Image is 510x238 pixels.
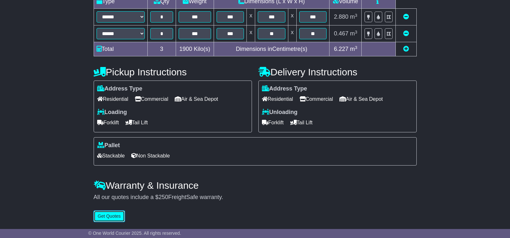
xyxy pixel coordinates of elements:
[262,85,307,92] label: Address Type
[339,94,383,104] span: Air & Sea Depot
[262,94,293,104] span: Residential
[176,42,214,56] td: Kilo(s)
[94,180,417,191] h4: Warranty & Insurance
[262,109,298,116] label: Unloading
[131,151,170,161] span: Non Stackable
[350,30,357,37] span: m
[97,85,143,92] label: Address Type
[350,46,357,52] span: m
[147,42,176,56] td: 3
[258,67,417,77] h4: Delivery Instructions
[125,118,148,128] span: Tail Lift
[97,151,125,161] span: Stackable
[403,30,409,37] a: Remove this item
[334,30,348,37] span: 0.467
[97,94,128,104] span: Residential
[262,118,284,128] span: Forklift
[88,231,181,236] span: © One World Courier 2025. All rights reserved.
[288,25,296,42] td: x
[355,30,357,34] sup: 3
[97,118,119,128] span: Forklift
[355,13,357,18] sup: 3
[179,46,192,52] span: 1900
[300,94,333,104] span: Commercial
[355,45,357,50] sup: 3
[290,118,313,128] span: Tail Lift
[350,14,357,20] span: m
[403,14,409,20] a: Remove this item
[94,42,147,56] td: Total
[247,9,255,25] td: x
[247,25,255,42] td: x
[214,42,329,56] td: Dimensions in Centimetre(s)
[97,142,120,149] label: Pallet
[288,9,296,25] td: x
[97,109,127,116] label: Loading
[94,211,125,222] button: Get Quotes
[334,14,348,20] span: 2.880
[94,67,252,77] h4: Pickup Instructions
[135,94,168,104] span: Commercial
[334,46,348,52] span: 6.227
[94,194,417,201] div: All our quotes include a $ FreightSafe warranty.
[159,194,168,200] span: 250
[403,46,409,52] a: Add new item
[175,94,218,104] span: Air & Sea Depot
